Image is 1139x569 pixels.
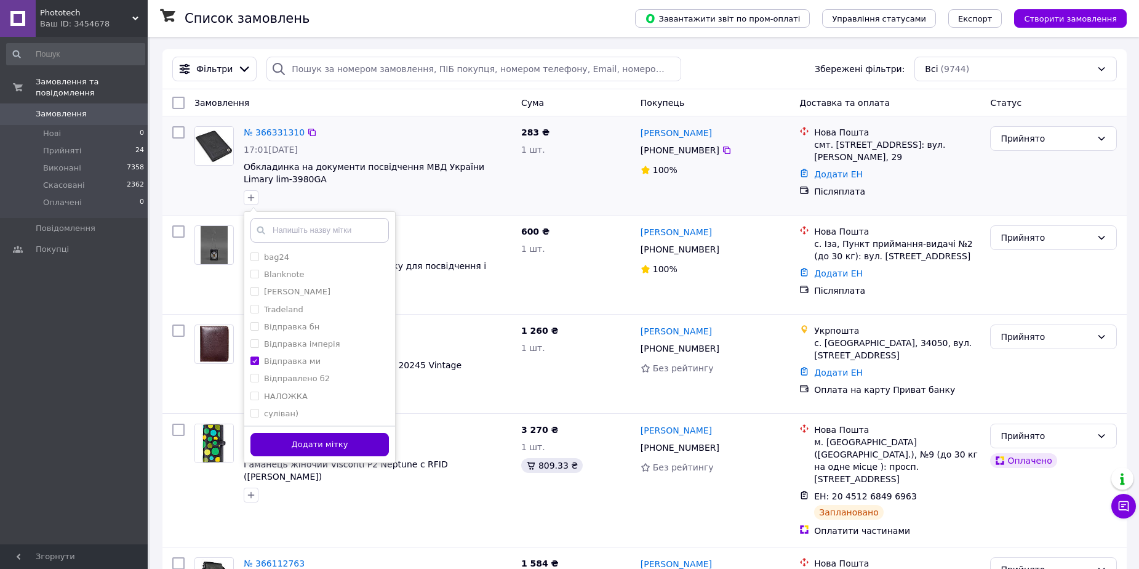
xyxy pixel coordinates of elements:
a: Створити замовлення [1002,13,1127,23]
a: Додати ЕН [814,169,863,179]
a: № 366331310 [244,127,305,137]
span: Фільтри [196,63,233,75]
div: Заплановано [814,505,884,520]
label: Відправка бн [264,322,319,331]
span: 0 [140,128,144,139]
div: м. [GEOGRAPHIC_DATA] ([GEOGRAPHIC_DATA].), №9 (до 30 кг на одне місце ): просп. [STREET_ADDRESS] [814,436,980,485]
span: Без рейтингу [653,363,714,373]
div: с. Іза, Пункт приймання-видачі №2 (до 30 кг): вул. [STREET_ADDRESS] [814,238,980,262]
div: Прийнято [1001,429,1092,443]
span: Збережені фільтри: [815,63,905,75]
a: Фото товару [194,225,234,265]
span: 1 шт. [521,343,545,353]
button: Експорт [948,9,1002,28]
a: Додати ЕН [814,368,863,377]
img: Фото товару [201,226,227,264]
img: Фото товару [195,127,233,165]
span: Замовлення [194,98,249,108]
label: НАЛОЖКА [264,392,308,401]
a: [PERSON_NAME] [641,325,712,337]
span: 1 584 ₴ [521,559,559,568]
span: Повідомлення [36,223,95,234]
a: Фото товару [194,424,234,463]
label: Blanknote [264,270,305,279]
a: [PERSON_NAME] [641,226,712,238]
span: 100% [653,264,677,274]
div: Нова Пошта [814,225,980,238]
div: Прийнято [1001,330,1092,344]
label: bag24 [264,252,289,262]
a: Обкладинка на документи посвідчення МВД України Limary lim-3980GA [244,162,484,184]
span: Замовлення [36,108,87,119]
span: Нові [43,128,61,139]
label: Tradeland [264,305,303,314]
h1: Список замовлень [185,11,310,26]
div: Оплачено [990,453,1057,468]
span: 1 шт. [521,244,545,254]
span: Покупець [641,98,684,108]
img: Фото товару [195,424,233,462]
div: Оплатити частинами [814,525,980,537]
div: Ваш ID: 3454678 [40,18,148,30]
span: ЕН: 20 4512 6849 6963 [814,491,917,501]
input: Пошук [6,43,145,65]
div: с. [GEOGRAPHIC_DATA], 34050, вул. [STREET_ADDRESS] [814,337,980,361]
div: Прийнято [1001,132,1092,145]
div: [PHONE_NUMBER] [638,142,722,159]
span: Всі [925,63,938,75]
label: Відправка ми [264,357,321,366]
div: Оплата на карту Приват банку [814,384,980,396]
div: Укрпошта [814,325,980,337]
span: 1 шт. [521,145,545,155]
a: Фото товару [194,126,234,166]
span: Експорт [958,14,993,23]
div: Післяплата [814,185,980,198]
button: Додати мітку [250,433,389,457]
div: Нова Пошта [814,126,980,139]
span: Скасовані [43,180,85,191]
span: 283 ₴ [521,127,550,137]
span: 3 270 ₴ [521,425,559,435]
span: Створити замовлення [1024,14,1117,23]
span: 100% [653,165,677,175]
span: 600 ₴ [521,227,550,236]
input: Напишіть назву мітки [250,218,389,243]
div: Нова Пошта [814,424,980,436]
div: смт. [STREET_ADDRESS]: вул. [PERSON_NAME], 29 [814,139,980,163]
span: Cума [521,98,544,108]
span: 2362 [127,180,144,191]
span: Прийняті [43,145,81,156]
span: Виконані [43,163,81,174]
span: 17:01[DATE] [244,145,298,155]
label: суліван) [264,409,298,418]
span: Оплачені [43,197,82,208]
div: Післяплата [814,284,980,297]
span: (9744) [941,64,970,74]
span: Завантажити звіт по пром-оплаті [645,13,800,24]
div: [PHONE_NUMBER] [638,340,722,357]
div: [PHONE_NUMBER] [638,439,722,456]
span: 0 [140,197,144,208]
label: Відправка імперія [264,339,340,349]
label: [PERSON_NAME] [264,287,330,296]
span: Замовлення та повідомлення [36,76,148,99]
span: 24 [135,145,144,156]
button: Чат з покупцем [1111,494,1136,519]
span: Управління статусами [832,14,926,23]
span: Без рейтингу [653,462,714,472]
span: 1 шт. [521,442,545,452]
span: Покупці [36,244,69,255]
button: Створити замовлення [1014,9,1127,28]
span: Phototech [40,7,132,18]
div: [PHONE_NUMBER] [638,241,722,258]
img: Фото товару [197,325,232,363]
button: Завантажити звіт по пром-оплаті [635,9,810,28]
a: [PERSON_NAME] [641,127,712,139]
a: [PERSON_NAME] [641,424,712,437]
a: Фото товару [194,325,234,364]
label: Відправлено б2 [264,374,330,383]
div: 809.33 ₴ [521,458,583,473]
div: Прийнято [1001,231,1092,244]
span: Статус [990,98,1021,108]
